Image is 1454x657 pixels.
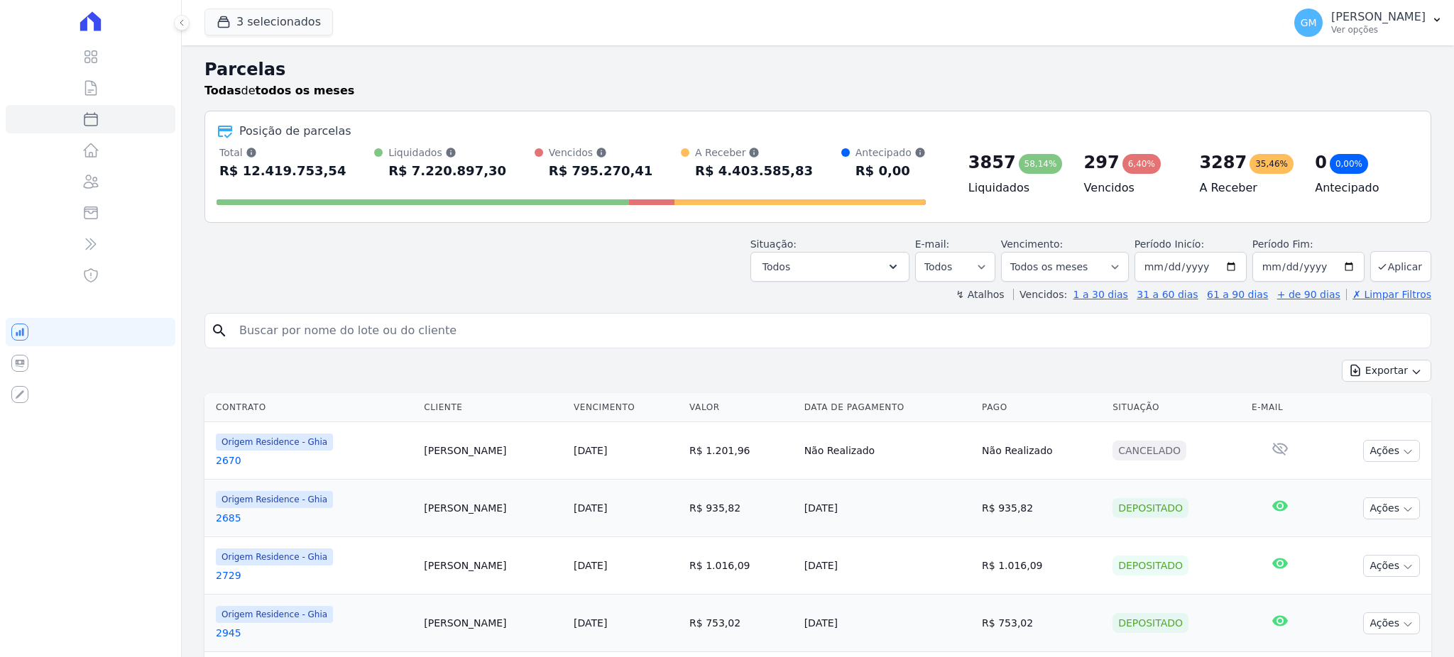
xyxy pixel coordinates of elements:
div: Cancelado [1113,441,1186,460]
th: Pago [976,393,1107,422]
div: A Receber [695,145,813,160]
div: R$ 7.220.897,30 [388,160,506,182]
a: [DATE] [574,502,607,514]
div: Depositado [1113,613,1188,633]
p: Ver opções [1331,24,1426,35]
h4: Antecipado [1315,180,1408,197]
input: Buscar por nome do lote ou do cliente [231,316,1425,345]
a: 2729 [216,568,412,583]
p: [PERSON_NAME] [1331,10,1426,24]
label: Período Fim: [1252,237,1365,252]
a: 1 a 30 dias [1073,289,1128,300]
h2: Parcelas [204,57,1431,82]
div: 0,00% [1330,154,1368,174]
button: Ações [1363,555,1420,577]
label: Vencidos: [1013,289,1067,300]
div: 3857 [968,151,1016,174]
div: R$ 795.270,41 [549,160,653,182]
td: R$ 1.016,09 [976,537,1107,595]
strong: Todas [204,84,241,97]
a: 31 a 60 dias [1137,289,1198,300]
label: E-mail: [915,238,950,250]
button: GM [PERSON_NAME] Ver opções [1283,3,1454,43]
div: Liquidados [388,145,506,160]
a: 2685 [216,511,412,525]
th: Contrato [204,393,418,422]
button: Aplicar [1370,251,1431,282]
a: [DATE] [574,617,607,629]
a: + de 90 dias [1277,289,1340,300]
th: Vencimento [568,393,684,422]
td: [DATE] [799,480,976,537]
a: [DATE] [574,560,607,571]
td: [PERSON_NAME] [418,422,568,480]
div: 58,14% [1019,154,1063,174]
label: ↯ Atalhos [956,289,1004,300]
div: R$ 0,00 [856,160,926,182]
div: 297 [1084,151,1120,174]
th: Valor [684,393,799,422]
div: Depositado [1113,498,1188,518]
div: Antecipado [856,145,926,160]
td: [DATE] [799,595,976,652]
td: R$ 935,82 [684,480,799,537]
div: 6,40% [1122,154,1161,174]
td: [PERSON_NAME] [418,537,568,595]
div: Total [219,145,346,160]
span: Origem Residence - Ghia [216,606,333,623]
div: R$ 4.403.585,83 [695,160,813,182]
td: R$ 1.201,96 [684,422,799,480]
h4: Vencidos [1084,180,1177,197]
td: R$ 935,82 [976,480,1107,537]
button: Todos [750,252,909,282]
div: 35,46% [1250,154,1294,174]
a: 61 a 90 dias [1207,289,1268,300]
td: Não Realizado [976,422,1107,480]
h4: A Receber [1199,180,1292,197]
button: Ações [1363,612,1420,634]
button: Exportar [1342,360,1431,382]
td: R$ 753,02 [976,595,1107,652]
a: [DATE] [574,445,607,456]
span: GM [1301,18,1317,28]
div: Depositado [1113,556,1188,575]
div: Posição de parcelas [239,123,351,140]
label: Vencimento: [1001,238,1063,250]
th: Cliente [418,393,568,422]
td: R$ 1.016,09 [684,537,799,595]
a: 2670 [216,453,412,468]
button: 3 selecionados [204,9,333,35]
strong: todos os meses [256,84,355,97]
label: Situação: [750,238,797,250]
td: [PERSON_NAME] [418,480,568,537]
button: Ações [1363,440,1420,462]
span: Origem Residence - Ghia [216,548,333,565]
span: Origem Residence - Ghia [216,434,333,451]
a: ✗ Limpar Filtros [1346,289,1431,300]
div: 0 [1315,151,1327,174]
th: Situação [1107,393,1246,422]
a: 2945 [216,626,412,640]
td: [DATE] [799,537,976,595]
td: R$ 753,02 [684,595,799,652]
p: de [204,82,354,99]
button: Ações [1363,497,1420,519]
th: E-mail [1246,393,1314,422]
div: R$ 12.419.753,54 [219,160,346,182]
div: 3287 [1199,151,1247,174]
label: Período Inicío: [1135,238,1204,250]
div: Vencidos [549,145,653,160]
h4: Liquidados [968,180,1061,197]
td: [PERSON_NAME] [418,595,568,652]
span: Todos [762,258,790,275]
i: search [211,322,228,339]
span: Origem Residence - Ghia [216,491,333,508]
